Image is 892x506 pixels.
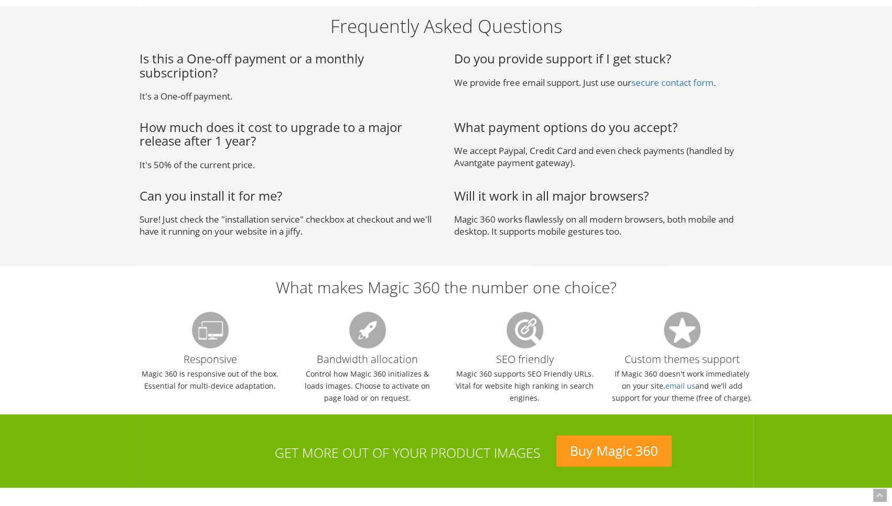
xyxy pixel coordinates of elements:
[139,52,438,80] h3: Is this a One-off payment or a monthly subscription?
[454,76,753,89] p: We provide free email support. Just use our .
[139,312,281,365] h3: Responsive
[454,120,753,134] h3: What payment options do you accept?
[611,368,753,404] p: If Magic 360 doesn't work immediately on your site, and we'll add support for your theme (free of...
[139,120,438,148] h3: How much does it cost to upgrade to a major release after 1 year?
[631,76,714,89] a: secure contact form
[611,312,753,365] h3: Custom themes support
[139,90,438,102] p: It's a One-off payment.
[139,159,438,171] p: It's 50% of the current price.
[297,368,438,404] p: Control how Magic 360 initializes & loads images. Choose to activate on page load or on request.
[139,368,281,392] p: Magic 360 is responsive out of the box. Essential for multi-device adaptation.
[139,189,438,203] h3: Can you install it for me?
[454,52,753,65] h3: Do you provide support if I get stuck?
[139,213,438,237] p: Sure! Just check the "installation service" checkbox at checkout and we'll have it running on you...
[556,435,672,467] a: Buy Magic 360
[454,312,596,365] h3: SEO friendly
[297,312,438,365] h3: Bandwidth allocation
[132,279,761,296] h2: What makes Magic 360 the number one choice?
[139,16,753,37] h2: Frequently Asked Questions
[454,189,753,203] h3: Will it work in all major browsers?
[665,381,695,391] a: email us
[147,446,541,460] h3: Get more out of your product images
[454,213,753,237] p: Magic 360 works flawlessly on all modern browsers, both mobile and desktop. It supports mobile ge...
[454,368,596,404] p: Magic 360 supports SEO Friendly URLs. Vital for website high ranking in search engines.
[454,145,753,169] p: We accept Paypal, Credit Card and even check payments (handled by Avantgate payment gateway).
